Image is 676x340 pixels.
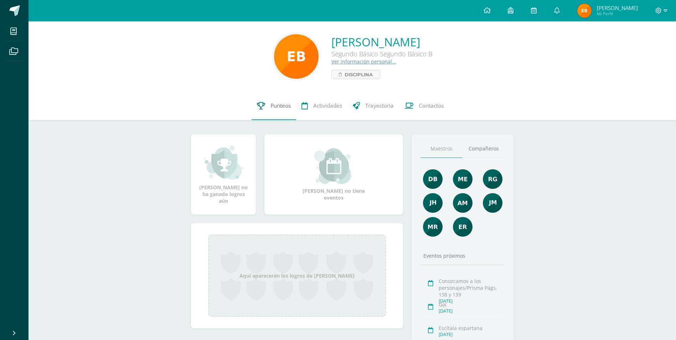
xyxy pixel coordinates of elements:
[439,278,502,298] div: Conozcamos a los personajes/Prisma Págs. 138 y 139
[423,193,443,213] img: 3dbe72ed89aa2680497b9915784f2ba9.png
[577,4,592,18] img: f7cb30af10b1761e520ec22d15958c9d.png
[365,102,394,109] span: Trayectoria
[439,331,502,338] div: [DATE]
[423,169,443,189] img: 92e8b7530cfa383477e969a429d96048.png
[399,92,449,120] a: Contactos
[252,92,296,120] a: Punteos
[198,145,249,204] div: [PERSON_NAME] no ha ganado logros aún
[313,102,342,109] span: Actividades
[270,102,291,109] span: Punteos
[208,235,386,317] div: Aquí aparecerán los logros de [PERSON_NAME]
[347,92,399,120] a: Trayectoria
[597,11,638,17] span: Mi Perfil
[331,58,396,65] a: Ver información personal...
[453,193,473,213] img: b7c5ef9c2366ee6e8e33a2b1ce8f818e.png
[420,140,463,158] a: Maestros
[331,50,432,58] div: Segundo Básico Segundo Básico B
[345,70,373,79] span: Disciplina
[439,301,502,308] div: Gol
[453,217,473,237] img: 6ee8f939e44d4507d8a11da0a8fde545.png
[274,34,319,79] img: 3642020c0323d81eb667cfdcda640453.png
[483,193,502,213] img: d63573055912b670afbd603c8ed2a4ef.png
[331,70,380,79] a: Disciplina
[298,148,370,201] div: [PERSON_NAME] no tiene eventos
[204,145,243,180] img: achievement_small.png
[420,252,505,259] div: Eventos próximos
[463,140,505,158] a: Compañeros
[597,4,638,11] span: [PERSON_NAME]
[296,92,347,120] a: Actividades
[439,325,502,331] div: Escítala espartana
[314,148,353,184] img: event_small.png
[453,169,473,189] img: 65453557fab290cae8854fbf14c7a1d7.png
[439,308,502,314] div: [DATE]
[483,169,502,189] img: c8ce501b50aba4663d5e9c1ec6345694.png
[423,217,443,237] img: de7dd2f323d4d3ceecd6bfa9930379e0.png
[419,102,444,109] span: Contactos
[331,34,432,50] a: [PERSON_NAME]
